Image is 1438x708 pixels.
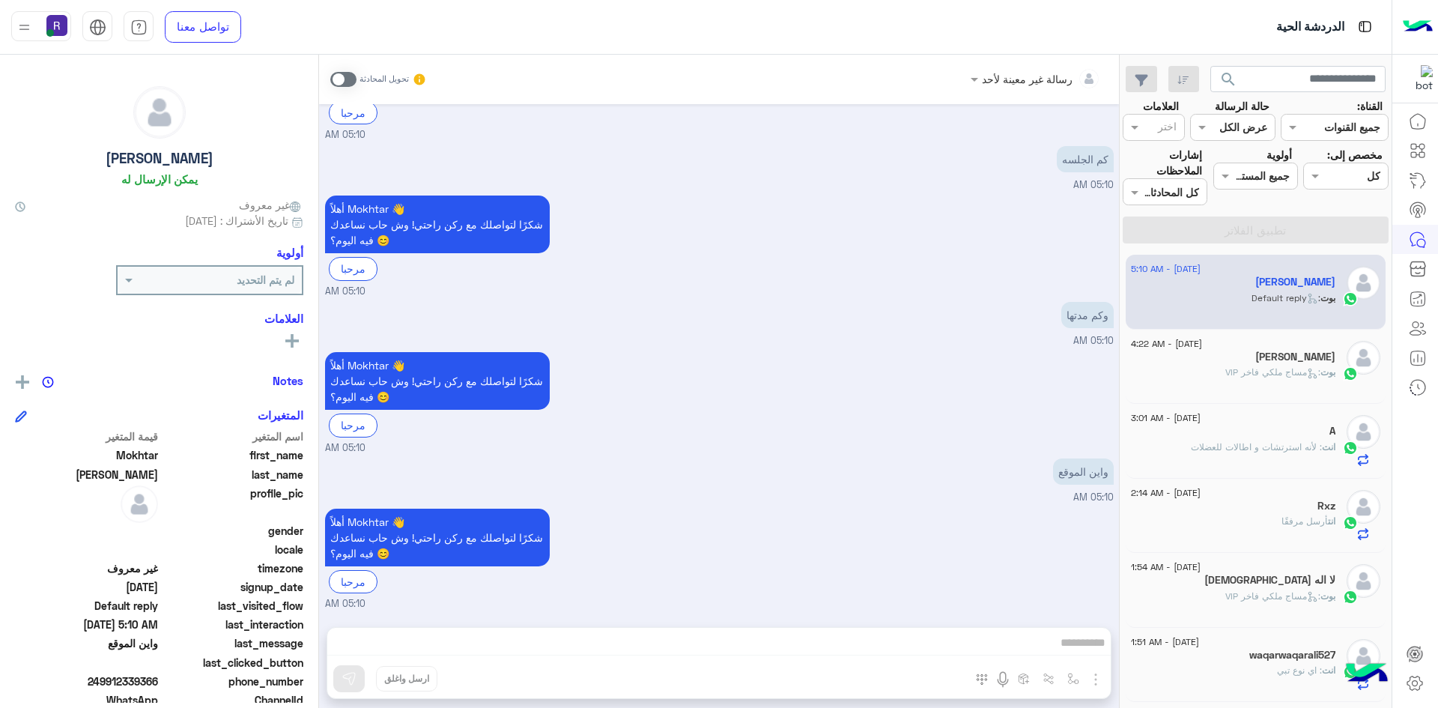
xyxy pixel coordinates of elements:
h5: Ali [1255,351,1335,363]
span: timezone [161,560,304,576]
span: بوت [1320,292,1335,303]
span: null [15,542,158,557]
span: last_interaction [161,617,304,632]
label: حالة الرسالة [1215,98,1269,114]
img: WhatsApp [1343,515,1358,530]
img: defaultAdmin.png [1347,564,1380,598]
span: Mokhtar [15,447,158,463]
p: 26/8/2025, 5:10 AM [325,509,550,566]
h5: Rxz [1317,500,1335,512]
img: Logo [1403,11,1433,43]
label: القناة: [1357,98,1383,114]
span: : مساج ملكي فاخر VIP [1225,366,1320,378]
button: ارسل واغلق [376,666,437,692]
span: phone_number [161,674,304,689]
span: last_clicked_button [161,655,304,671]
span: تاريخ الأشتراك : [DATE] [185,213,288,229]
span: ChannelId [161,692,304,708]
span: null [15,523,158,539]
img: WhatsApp [1343,441,1358,456]
img: defaultAdmin.png [1347,341,1380,375]
span: [DATE] - 2:14 AM [1131,486,1201,500]
span: 2 [15,692,158,708]
span: 2025-08-26T02:10:27.478Z [15,579,158,595]
span: بوت [1320,366,1335,378]
span: Default reply [15,598,158,614]
span: 05:10 AM [1073,335,1114,346]
h5: waqarwaqarali527 [1249,649,1335,662]
span: 2025-08-26T02:10:54.769Z [15,617,158,632]
p: الدردشة الحية [1276,17,1344,37]
span: 05:10 AM [325,285,365,299]
button: تطبيق الفلاتر [1123,217,1389,243]
h6: Notes [273,374,303,387]
span: Mahmoud [15,467,158,482]
p: 26/8/2025, 5:10 AM [325,352,550,410]
span: last_message [161,635,304,651]
img: defaultAdmin.png [1347,266,1380,300]
span: قيمة المتغير [15,429,158,444]
h6: يمكن الإرسال له [121,172,198,186]
h6: أولوية [276,246,303,259]
div: مرحبا [329,101,377,124]
img: defaultAdmin.png [1347,639,1380,673]
span: search [1219,70,1237,88]
span: [DATE] - 1:51 AM [1131,635,1199,649]
label: مخصص إلى: [1327,147,1383,163]
div: اختر [1158,118,1179,138]
img: WhatsApp [1343,590,1358,605]
a: tab [124,11,154,43]
span: signup_date [161,579,304,595]
span: أرسل مرفقًا [1281,515,1328,527]
label: إشارات الملاحظات [1123,147,1202,179]
img: profile [15,18,34,37]
small: تحويل المحادثة [359,73,409,85]
h6: العلامات [15,312,303,325]
img: tab [89,19,106,36]
span: غير معروف [15,560,158,576]
img: WhatsApp [1343,366,1358,381]
p: 26/8/2025, 5:10 AM [1053,459,1114,485]
img: 322853014244696 [1406,65,1433,92]
span: غير معروف [239,197,303,213]
img: notes [42,376,54,388]
span: [DATE] - 4:22 AM [1131,337,1202,351]
img: add [16,375,29,389]
h5: لا اله الا الله [1204,574,1335,587]
span: [DATE] - 5:10 AM [1131,262,1201,276]
span: انت [1322,665,1335,676]
span: [DATE] - 1:54 AM [1131,560,1201,574]
h5: [PERSON_NAME] [106,150,213,167]
p: 26/8/2025, 5:10 AM [1061,302,1114,328]
label: العلامات [1143,98,1179,114]
span: 249912339366 [15,674,158,689]
span: first_name [161,447,304,463]
p: 26/8/2025, 5:10 AM [325,196,550,253]
h5: A [1329,425,1335,438]
img: tab [1356,17,1374,36]
span: اسم المتغير [161,429,304,444]
span: 05:10 AM [325,128,365,142]
span: locale [161,542,304,557]
img: WhatsApp [1343,291,1358,306]
span: واين الموقع [15,635,158,651]
img: defaultAdmin.png [1347,490,1380,524]
img: defaultAdmin.png [134,87,185,138]
img: defaultAdmin.png [121,485,158,523]
img: userImage [46,15,67,36]
span: 05:10 AM [1073,491,1114,503]
span: اي نوع تبي [1277,665,1322,676]
div: مرحبا [329,414,377,437]
img: hulul-logo.png [1341,648,1393,701]
label: أولوية [1266,147,1292,163]
div: مرحبا [329,257,377,280]
a: تواصل معنا [165,11,241,43]
h5: Mokhtar Mahmoud [1255,276,1335,288]
span: : Default reply [1252,292,1320,303]
h6: المتغيرات [258,408,303,422]
span: : مساج ملكي فاخر VIP [1225,590,1320,602]
span: last_visited_flow [161,598,304,614]
p: 26/8/2025, 5:10 AM [1057,146,1114,172]
div: مرحبا [329,570,377,593]
span: profile_pic [161,485,304,520]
